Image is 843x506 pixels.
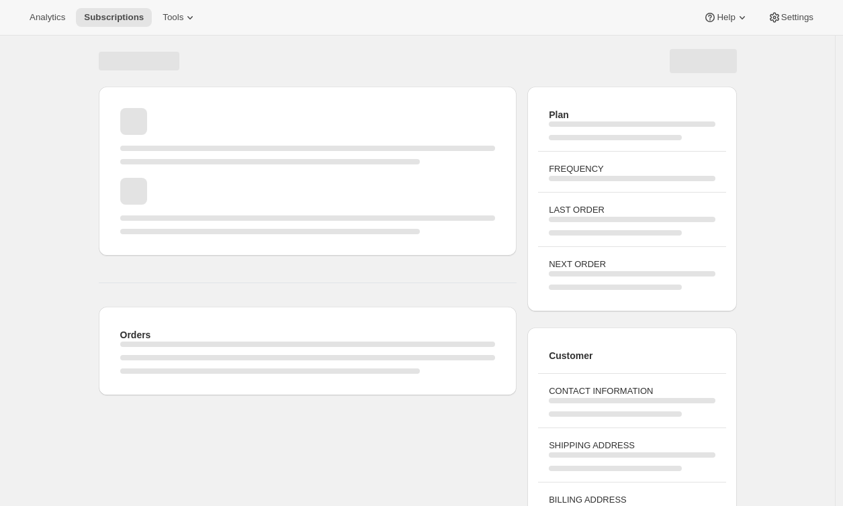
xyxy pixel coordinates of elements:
button: Analytics [21,8,73,27]
span: Settings [781,12,813,23]
span: Subscriptions [84,12,144,23]
button: Help [695,8,756,27]
h3: FREQUENCY [549,162,715,176]
span: Analytics [30,12,65,23]
button: Settings [760,8,822,27]
span: Tools [163,12,183,23]
button: Subscriptions [76,8,152,27]
h3: LAST ORDER [549,203,715,217]
h2: Plan [549,108,715,121]
button: Tools [154,8,205,27]
h3: NEXT ORDER [549,258,715,271]
h2: Orders [120,328,496,342]
span: Help [717,12,735,23]
h3: CONTACT INFORMATION [549,385,715,398]
h3: SHIPPING ADDRESS [549,439,715,452]
h2: Customer [549,349,715,362]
